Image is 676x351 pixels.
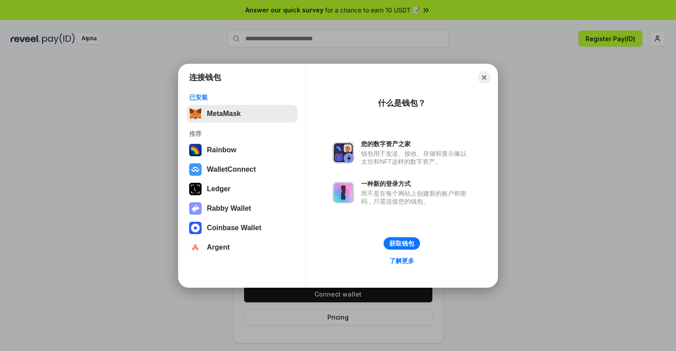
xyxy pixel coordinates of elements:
div: WalletConnect [207,166,256,174]
img: svg+xml,%3Csvg%20width%3D%2228%22%20height%3D%2228%22%20viewBox%3D%220%200%2028%2028%22%20fill%3D... [189,222,202,234]
img: svg+xml,%3Csvg%20width%3D%2228%22%20height%3D%2228%22%20viewBox%3D%220%200%2028%2028%22%20fill%3D... [189,241,202,254]
div: 什么是钱包？ [378,98,426,108]
a: 了解更多 [384,255,420,266]
div: 推荐 [189,130,295,138]
button: WalletConnect [186,161,298,178]
h1: 连接钱包 [189,72,221,83]
button: MetaMask [186,105,298,123]
img: svg+xml,%3Csvg%20fill%3D%22none%22%20height%3D%2233%22%20viewBox%3D%220%200%2035%2033%22%20width%... [189,108,202,120]
img: svg+xml,%3Csvg%20width%3D%22120%22%20height%3D%22120%22%20viewBox%3D%220%200%20120%20120%22%20fil... [189,144,202,156]
div: 钱包用于发送、接收、存储和显示像以太坊和NFT这样的数字资产。 [361,150,471,166]
img: svg+xml,%3Csvg%20xmlns%3D%22http%3A%2F%2Fwww.w3.org%2F2000%2Fsvg%22%20fill%3D%22none%22%20viewBox... [189,202,202,215]
img: svg+xml,%3Csvg%20xmlns%3D%22http%3A%2F%2Fwww.w3.org%2F2000%2Fsvg%22%20fill%3D%22none%22%20viewBox... [333,142,354,163]
div: Rainbow [207,146,237,154]
div: 一种新的登录方式 [361,180,471,188]
button: Rainbow [186,141,298,159]
img: svg+xml,%3Csvg%20xmlns%3D%22http%3A%2F%2Fwww.w3.org%2F2000%2Fsvg%22%20width%3D%2228%22%20height%3... [189,183,202,195]
button: 获取钱包 [384,237,420,250]
div: 而不是在每个网站上创建新的账户和密码，只需连接您的钱包。 [361,189,471,205]
img: svg+xml,%3Csvg%20width%3D%2228%22%20height%3D%2228%22%20viewBox%3D%220%200%2028%2028%22%20fill%3D... [189,163,202,176]
button: Ledger [186,180,298,198]
div: 了解更多 [389,257,414,265]
button: Coinbase Wallet [186,219,298,237]
div: 已安装 [189,93,295,101]
img: svg+xml,%3Csvg%20xmlns%3D%22http%3A%2F%2Fwww.w3.org%2F2000%2Fsvg%22%20fill%3D%22none%22%20viewBox... [333,182,354,203]
button: Rabby Wallet [186,200,298,217]
button: Argent [186,239,298,256]
div: Argent [207,243,230,251]
div: MetaMask [207,110,241,118]
div: 您的数字资产之家 [361,140,471,148]
div: Ledger [207,185,230,193]
div: 获取钱包 [389,239,414,247]
button: Close [478,71,490,84]
div: Coinbase Wallet [207,224,261,232]
div: Rabby Wallet [207,204,251,212]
